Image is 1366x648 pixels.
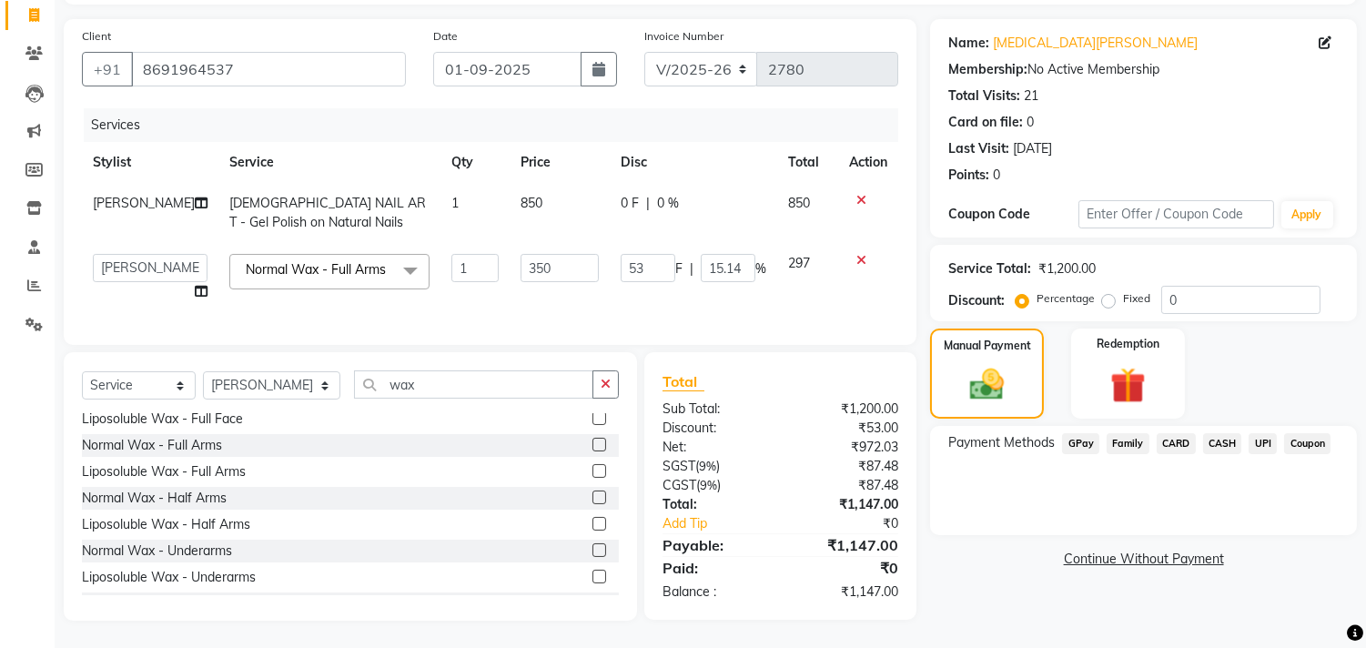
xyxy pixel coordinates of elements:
div: ( ) [649,457,781,476]
span: CASH [1203,433,1242,454]
div: Normal Wax - Half Arms [82,489,227,508]
div: Liposoluble Wax - Full Arms [82,462,246,481]
div: ₹87.48 [781,476,913,495]
div: Paid: [649,557,781,579]
div: Last Visit: [948,139,1009,158]
span: | [690,259,693,278]
div: 21 [1024,86,1038,106]
span: CGST [663,477,696,493]
input: Search or Scan [354,370,593,399]
span: Family [1107,433,1149,454]
div: ₹0 [803,514,913,533]
th: Price [510,142,610,183]
div: Liposoluble Wax - Half Arms [82,515,250,534]
div: Net: [649,438,781,457]
span: Total [663,372,704,391]
label: Percentage [1037,290,1095,307]
span: 297 [788,255,810,271]
span: SGST [663,458,695,474]
span: [PERSON_NAME] [93,195,195,211]
a: [MEDICAL_DATA][PERSON_NAME] [993,34,1198,53]
div: Liposoluble Wax - Full Face [82,410,243,429]
span: 850 [788,195,810,211]
span: Coupon [1284,433,1331,454]
input: Enter Offer / Coupon Code [1078,200,1273,228]
img: _gift.svg [1099,363,1157,408]
button: Apply [1281,201,1333,228]
span: [DEMOGRAPHIC_DATA] NAIL ART - Gel Polish on Natural Nails [229,195,426,230]
label: Client [82,28,111,45]
div: 0 [993,166,1000,185]
span: 850 [521,195,542,211]
div: Liposoluble Wax - Underarms [82,568,256,587]
span: 0 F [621,194,639,213]
div: Discount: [649,419,781,438]
span: F [675,259,683,278]
div: Name: [948,34,989,53]
label: Invoice Number [644,28,723,45]
button: +91 [82,52,133,86]
div: Coupon Code [948,205,1078,224]
span: 1 [451,195,459,211]
div: Balance : [649,582,781,602]
div: ₹1,147.00 [781,495,913,514]
div: Discount: [948,291,1005,310]
div: ₹0 [781,557,913,579]
div: ( ) [649,476,781,495]
span: CARD [1157,433,1196,454]
span: GPay [1062,433,1099,454]
div: Points: [948,166,989,185]
a: x [386,261,394,278]
div: ₹1,200.00 [1038,259,1096,278]
div: Normal Wax - Underarms [82,542,232,561]
label: Fixed [1123,290,1150,307]
th: Total [777,142,838,183]
span: Normal Wax - Full Arms [246,261,386,278]
div: ₹1,200.00 [781,400,913,419]
div: ₹1,147.00 [781,582,913,602]
th: Stylist [82,142,218,183]
th: Service [218,142,440,183]
div: Sub Total: [649,400,781,419]
th: Action [838,142,898,183]
div: Normal Wax - Full Arms [82,436,222,455]
div: Payable: [649,534,781,556]
div: 0 [1027,113,1034,132]
label: Redemption [1097,336,1159,352]
a: Continue Without Payment [934,550,1353,569]
div: Total Visits: [948,86,1020,106]
div: Normal Wax - Full Legs [82,594,219,613]
div: [DATE] [1013,139,1052,158]
label: Date [433,28,458,45]
label: Manual Payment [944,338,1031,354]
div: ₹87.48 [781,457,913,476]
div: ₹1,147.00 [781,534,913,556]
div: Service Total: [948,259,1031,278]
span: 9% [700,478,717,492]
span: UPI [1249,433,1277,454]
div: ₹972.03 [781,438,913,457]
div: Services [84,108,912,142]
img: _cash.svg [959,365,1014,404]
div: Total: [649,495,781,514]
div: No Active Membership [948,60,1339,79]
span: 9% [699,459,716,473]
span: % [755,259,766,278]
input: Search by Name/Mobile/Email/Code [131,52,406,86]
div: Membership: [948,60,1027,79]
span: Payment Methods [948,433,1055,452]
div: ₹53.00 [781,419,913,438]
div: Card on file: [948,113,1023,132]
th: Qty [440,142,510,183]
span: | [646,194,650,213]
th: Disc [610,142,777,183]
a: Add Tip [649,514,803,533]
span: 0 % [657,194,679,213]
